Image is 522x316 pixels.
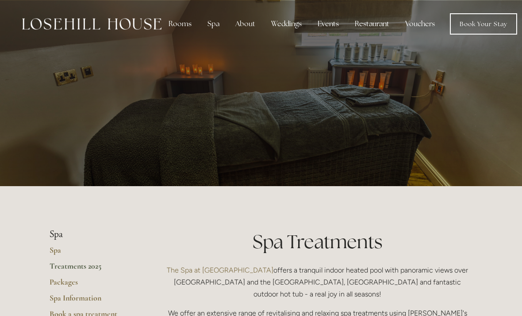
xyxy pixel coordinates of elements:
[22,18,161,30] img: Losehill House
[50,229,134,240] li: Spa
[162,264,472,300] p: offers a tranquil indoor heated pool with panoramic views over [GEOGRAPHIC_DATA] and the [GEOGRAP...
[162,229,472,255] h1: Spa Treatments
[264,15,309,33] div: Weddings
[450,13,517,35] a: Book Your Stay
[348,15,396,33] div: Restaurant
[50,245,134,261] a: Spa
[50,293,134,309] a: Spa Information
[50,261,134,277] a: Treatments 2025
[167,266,273,274] a: The Spa at [GEOGRAPHIC_DATA]
[311,15,346,33] div: Events
[228,15,262,33] div: About
[200,15,226,33] div: Spa
[161,15,199,33] div: Rooms
[398,15,442,33] a: Vouchers
[50,277,134,293] a: Packages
